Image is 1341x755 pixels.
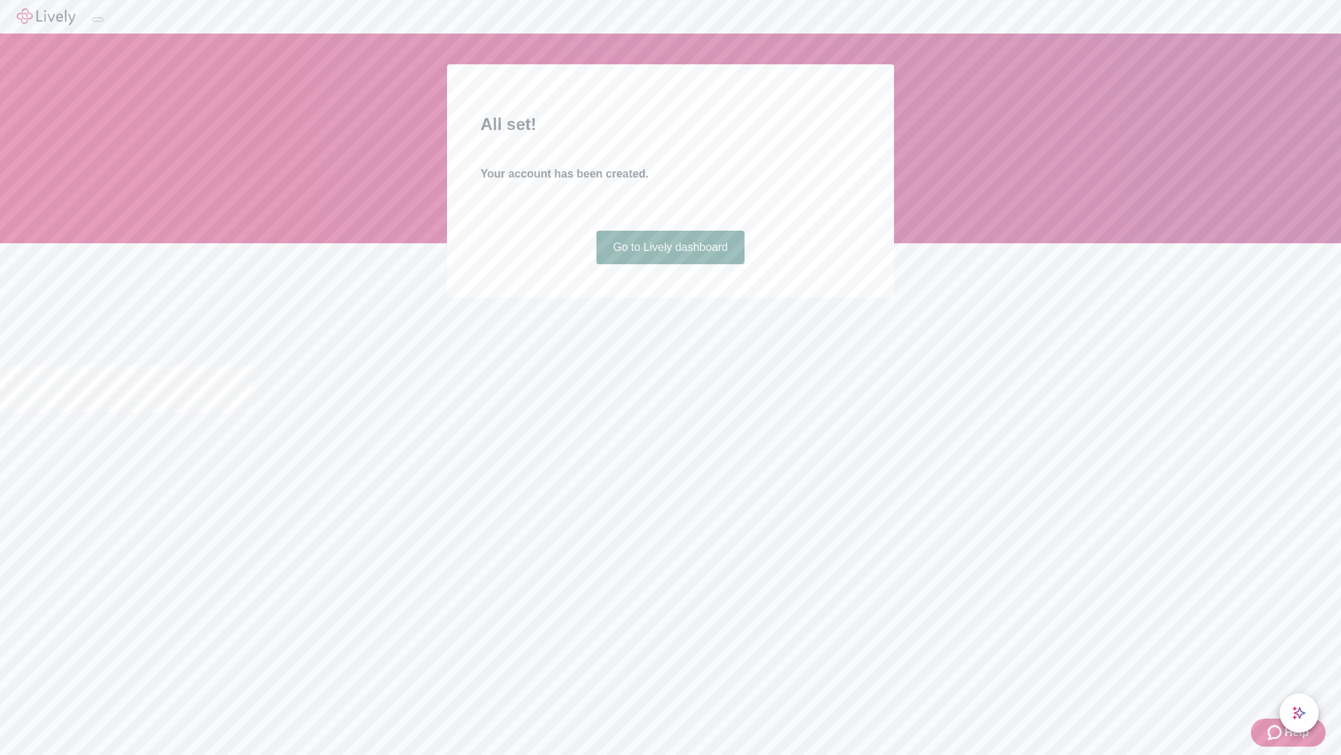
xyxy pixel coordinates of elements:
[481,112,860,137] h2: All set!
[481,166,860,182] h4: Your account has been created.
[17,8,75,25] img: Lively
[596,231,745,264] a: Go to Lively dashboard
[1251,719,1326,747] button: Zendesk support iconHelp
[1292,706,1306,720] svg: Lively AI Assistant
[1268,724,1284,741] svg: Zendesk support icon
[92,17,103,22] button: Log out
[1280,693,1319,733] button: chat
[1284,724,1309,741] span: Help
